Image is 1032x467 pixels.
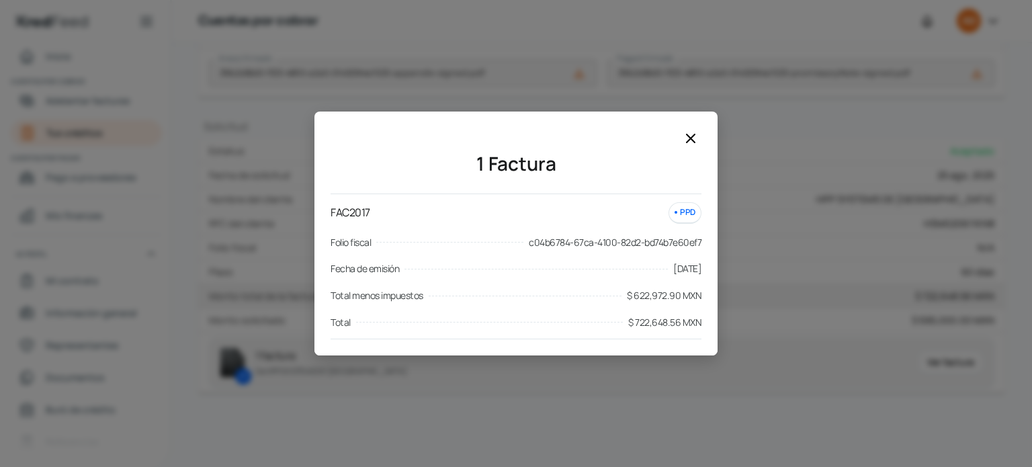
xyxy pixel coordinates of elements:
[628,314,701,331] span: $ 722,648.56 MXN
[331,288,423,304] span: Total menos impuestos
[331,314,351,331] span: Total
[331,235,371,251] span: Folio fiscal
[669,202,701,223] div: PPD
[529,235,701,251] span: c04b6784-67ca-4100-82d2-bd74b7e60ef7
[627,288,701,304] span: $ 622,972.90 MXN
[331,204,370,222] p: FAC2017
[476,149,556,177] div: 1 Factura
[331,261,399,277] span: Fecha de emisión
[673,261,701,277] span: [DATE]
